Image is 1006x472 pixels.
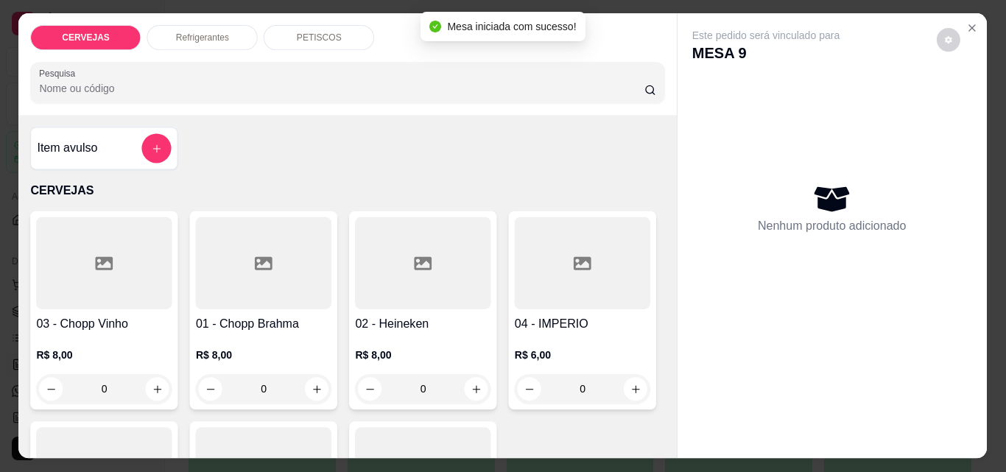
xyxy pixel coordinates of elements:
button: add-separate-item [142,134,172,163]
button: decrease-product-quantity [518,378,541,401]
p: Nenhum produto adicionado [758,217,906,235]
h4: 03 - Chopp Vinho [37,315,172,333]
p: R$ 8,00 [37,348,172,363]
span: check-circle [429,21,441,32]
p: CERVEJAS [63,32,110,44]
p: R$ 6,00 [515,348,650,363]
p: R$ 8,00 [356,348,491,363]
p: MESA 9 [692,43,840,64]
h4: 02 - Heineken [356,315,491,333]
p: PETISCOS [297,32,342,44]
input: Pesquisa [40,82,644,96]
h4: 04 - IMPERIO [515,315,650,333]
h4: Item avulso [38,140,98,158]
button: decrease-product-quantity [40,378,63,401]
button: increase-product-quantity [306,378,329,401]
label: Pesquisa [40,68,81,80]
button: increase-product-quantity [465,378,488,401]
p: R$ 8,00 [196,348,331,363]
button: decrease-product-quantity [199,378,222,401]
button: increase-product-quantity [625,378,648,401]
span: Mesa iniciada com sucesso! [447,21,576,32]
h4: 01 - Chopp Brahma [196,315,331,333]
button: Close [960,17,984,40]
button: decrease-product-quantity [359,378,382,401]
p: CERVEJAS [31,182,665,200]
button: decrease-product-quantity [937,29,960,52]
p: Este pedido será vinculado para [692,29,840,43]
button: increase-product-quantity [146,378,169,401]
p: Refrigerantes [176,32,229,44]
